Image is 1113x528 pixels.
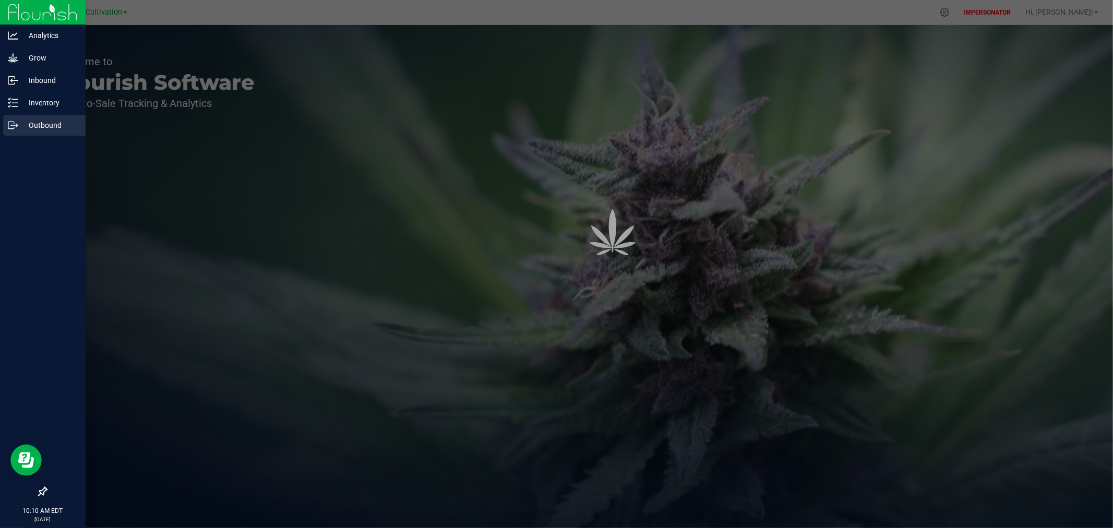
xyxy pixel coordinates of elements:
[8,53,18,63] inline-svg: Grow
[8,98,18,108] inline-svg: Inventory
[8,120,18,130] inline-svg: Outbound
[8,75,18,86] inline-svg: Inbound
[5,506,81,515] p: 10:10 AM EDT
[10,445,42,476] iframe: Resource center
[8,30,18,41] inline-svg: Analytics
[18,97,81,109] p: Inventory
[18,119,81,131] p: Outbound
[18,29,81,42] p: Analytics
[18,74,81,87] p: Inbound
[18,52,81,64] p: Grow
[5,515,81,523] p: [DATE]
